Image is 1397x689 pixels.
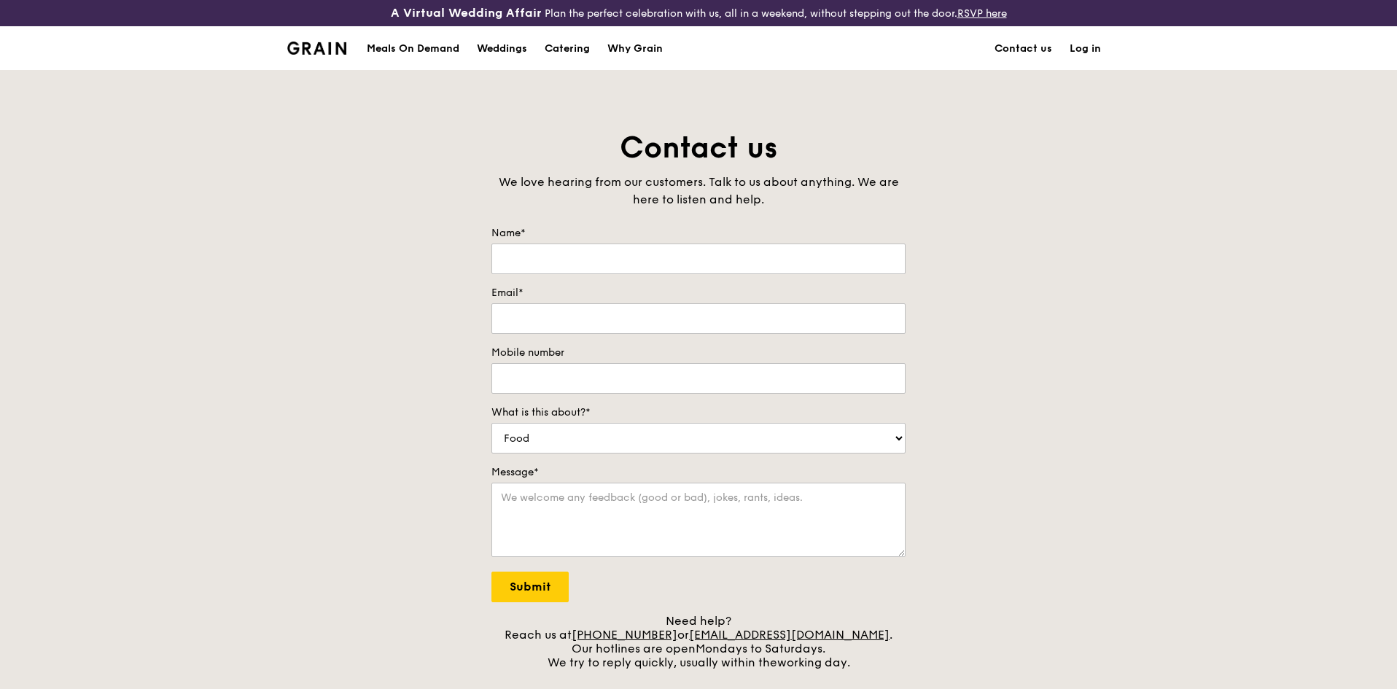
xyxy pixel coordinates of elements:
[777,655,850,669] span: working day.
[599,27,672,71] a: Why Grain
[536,27,599,71] a: Catering
[391,6,542,20] h3: A Virtual Wedding Affair
[287,42,346,55] img: Grain
[491,614,906,669] div: Need help? Reach us at or . Our hotlines are open We try to reply quickly, usually within the
[279,6,1118,20] div: Plan the perfect celebration with us, all in a weekend, without stepping out the door.
[1061,27,1110,71] a: Log in
[607,27,663,71] div: Why Grain
[367,27,459,71] div: Meals On Demand
[986,27,1061,71] a: Contact us
[491,405,906,420] label: What is this about?*
[287,26,346,69] a: GrainGrain
[491,226,906,241] label: Name*
[468,27,536,71] a: Weddings
[491,128,906,168] h1: Contact us
[491,174,906,209] div: We love hearing from our customers. Talk to us about anything. We are here to listen and help.
[491,286,906,300] label: Email*
[696,642,825,655] span: Mondays to Saturdays.
[491,572,569,602] input: Submit
[491,465,906,480] label: Message*
[572,628,677,642] a: [PHONE_NUMBER]
[545,27,590,71] div: Catering
[477,27,527,71] div: Weddings
[689,628,890,642] a: [EMAIL_ADDRESS][DOMAIN_NAME]
[491,346,906,360] label: Mobile number
[957,7,1007,20] a: RSVP here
